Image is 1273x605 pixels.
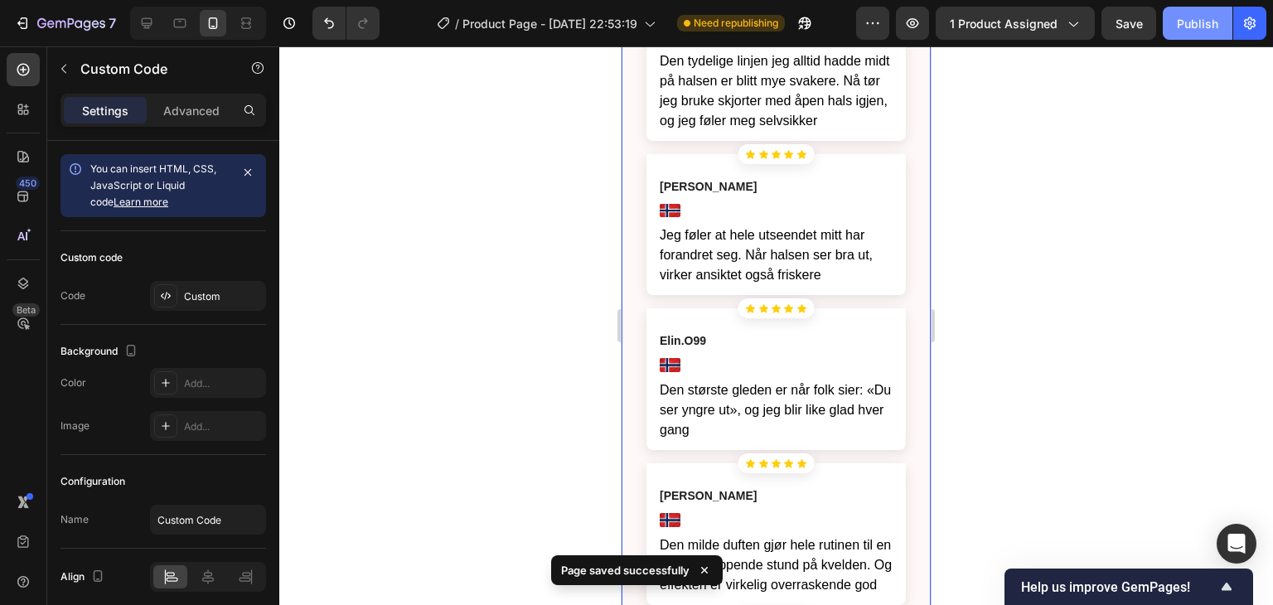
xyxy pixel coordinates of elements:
[622,46,931,605] iframe: Design area
[312,7,380,40] div: Undo/Redo
[184,419,262,434] div: Add...
[61,566,108,588] div: Align
[16,177,40,190] div: 450
[1021,579,1217,595] span: Help us improve GemPages!
[184,289,262,304] div: Custom
[82,102,128,119] p: Settings
[80,59,221,79] p: Custom Code
[455,15,459,32] span: /
[561,562,690,578] p: Page saved successfully
[936,7,1095,40] button: 1 product assigned
[61,512,89,527] div: Name
[109,13,116,33] p: 7
[61,288,85,303] div: Code
[61,250,123,265] div: Custom code
[7,7,123,40] button: 7
[114,196,168,208] a: Learn more
[950,15,1058,32] span: 1 product assigned
[1217,524,1256,564] div: Open Intercom Messenger
[163,102,220,119] p: Advanced
[12,303,40,317] div: Beta
[1021,577,1237,597] button: Show survey - Help us improve GemPages!
[462,15,637,32] span: Product Page - [DATE] 22:53:19
[694,16,778,31] span: Need republishing
[90,162,216,208] span: You can insert HTML, CSS, JavaScript or Liquid code
[1116,17,1143,31] span: Save
[61,474,125,489] div: Configuration
[61,341,141,363] div: Background
[184,376,262,391] div: Add...
[61,419,90,433] div: Image
[1101,7,1156,40] button: Save
[61,375,86,390] div: Color
[1177,15,1218,32] div: Publish
[1163,7,1232,40] button: Publish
